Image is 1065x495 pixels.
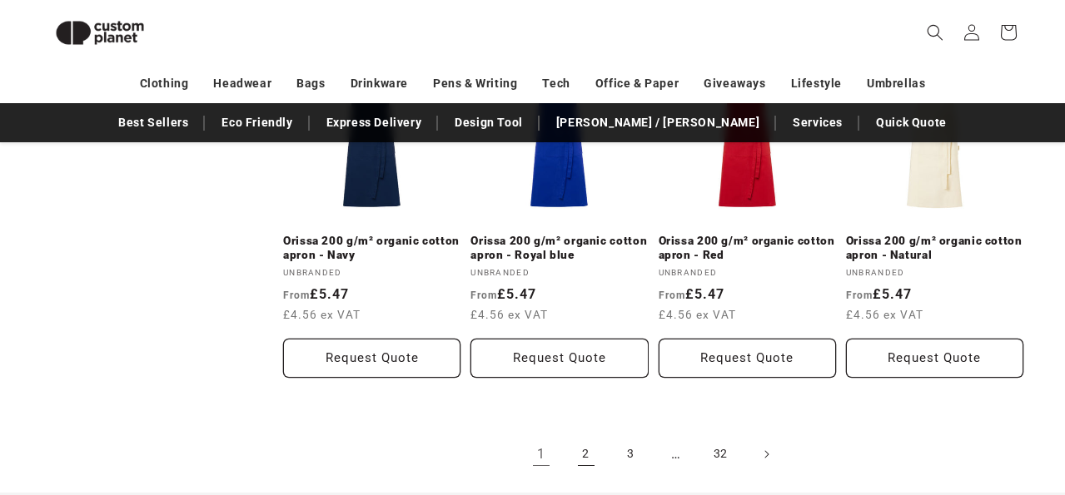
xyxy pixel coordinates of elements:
button: Request Quote [470,339,648,378]
a: Clothing [140,69,189,98]
a: Orissa 200 g/m² organic cotton apron - Royal blue [470,234,648,263]
a: Best Sellers [110,108,197,137]
a: Orissa 200 g/m² organic cotton apron - Red [659,234,836,263]
nav: Pagination [283,436,1023,473]
a: Orissa 200 g/m² organic cotton apron - Natural [846,234,1023,263]
a: Bags [296,69,325,98]
a: Page 1 [523,436,560,473]
a: Office & Paper [595,69,679,98]
a: Page 3 [613,436,649,473]
a: Tech [542,69,570,98]
a: Headwear [213,69,271,98]
a: Pens & Writing [433,69,517,98]
summary: Search [917,14,953,51]
a: Drinkware [351,69,408,98]
button: Request Quote [659,339,836,378]
a: Page 2 [568,436,605,473]
button: Request Quote [283,339,460,378]
span: … [658,436,694,473]
img: Custom Planet [42,7,158,59]
a: Page 32 [703,436,739,473]
a: Next page [748,436,784,473]
a: Quick Quote [868,108,955,137]
a: Express Delivery [318,108,430,137]
iframe: Chat Widget [779,315,1065,495]
a: Eco Friendly [213,108,301,137]
a: Giveaways [704,69,765,98]
a: Orissa 200 g/m² organic cotton apron - Navy [283,234,460,263]
a: Design Tool [446,108,531,137]
a: [PERSON_NAME] / [PERSON_NAME] [548,108,768,137]
a: Umbrellas [867,69,925,98]
a: Lifestyle [791,69,842,98]
a: Services [784,108,851,137]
